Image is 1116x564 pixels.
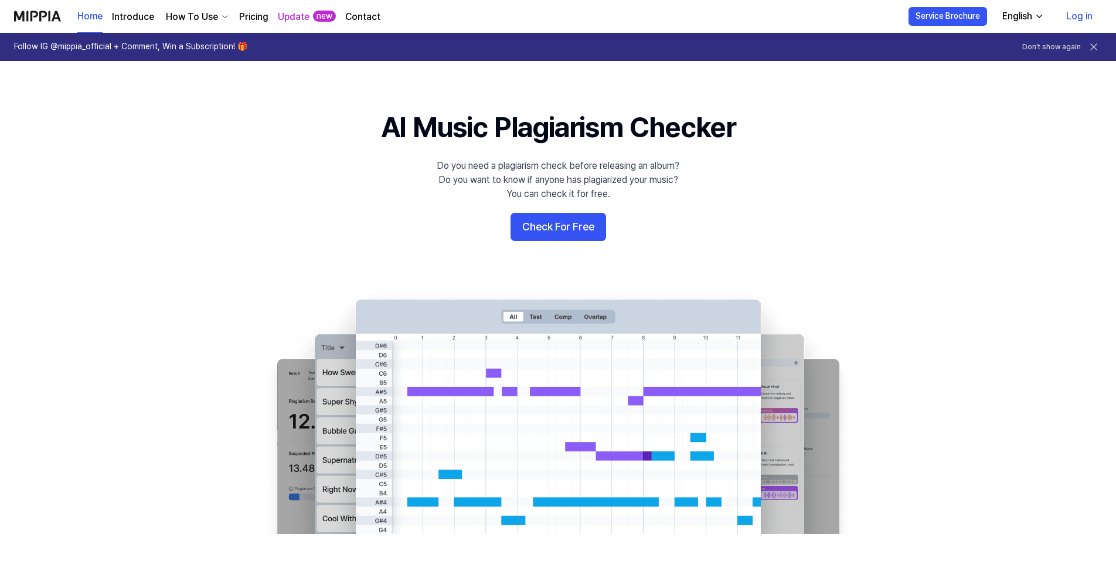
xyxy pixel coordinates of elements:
button: How To Use [164,10,230,24]
div: How To Use [164,10,220,24]
button: Check For Free [511,213,606,241]
a: Update [278,10,309,24]
button: Don't show again [1022,42,1081,52]
a: Introduce [112,10,154,24]
a: Home [77,1,103,33]
h1: AI Music Plagiarism Checker [381,108,736,147]
button: Service Brochure [909,7,987,26]
div: new [313,11,336,22]
div: English [1000,9,1035,23]
div: Do you need a plagiarism check before releasing an album? Do you want to know if anyone has plagi... [437,159,679,201]
h1: Follow IG @mippia_official + Comment, Win a Subscription! 🎁 [14,41,247,53]
a: Pricing [239,10,268,24]
a: Contact [345,10,380,24]
img: main Image [253,288,863,534]
button: English [993,5,1051,28]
